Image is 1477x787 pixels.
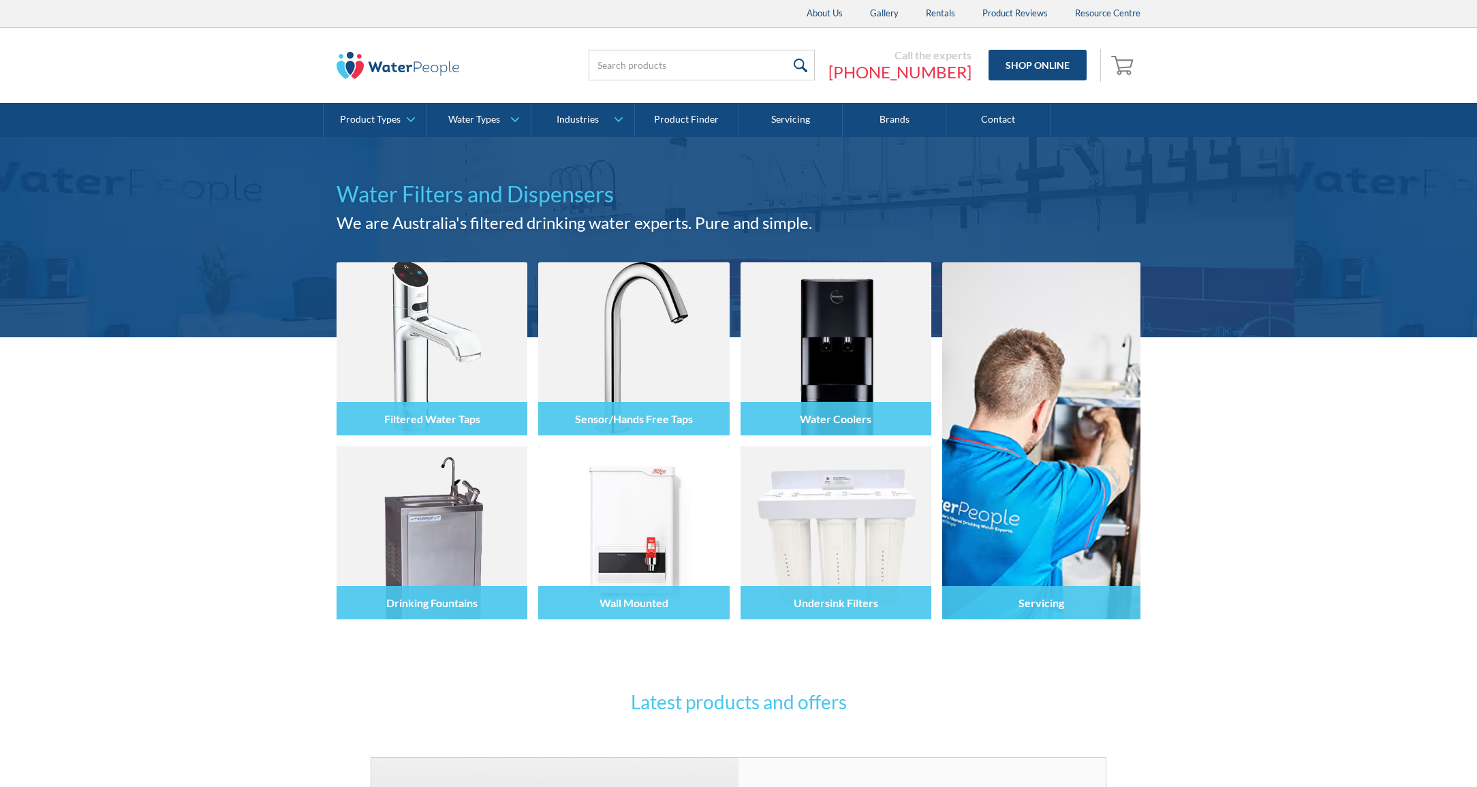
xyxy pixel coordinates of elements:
a: Servicing [739,103,843,137]
h4: Filtered Water Taps [384,412,480,425]
a: Product Types [324,103,426,137]
h3: Latest products and offers [473,688,1004,716]
a: Contact [946,103,1050,137]
h4: Undersink Filters [794,596,878,609]
div: Industries [557,114,599,125]
h4: Drinking Fountains [386,596,478,609]
div: Water Types [448,114,500,125]
img: Undersink Filters [741,446,931,619]
h4: Wall Mounted [600,596,668,609]
a: Industries [531,103,634,137]
a: Open empty cart [1108,49,1140,82]
a: Servicing [942,262,1140,619]
img: Drinking Fountains [337,446,527,619]
a: Water Types [427,103,530,137]
img: Wall Mounted [538,446,729,619]
input: Search products [589,50,815,80]
h4: Water Coolers [800,412,871,425]
h4: Sensor/Hands Free Taps [575,412,693,425]
a: [PHONE_NUMBER] [828,62,971,82]
h4: Servicing [1019,596,1064,609]
img: Water Coolers [741,262,931,435]
img: Sensor/Hands Free Taps [538,262,729,435]
img: shopping cart [1111,54,1137,76]
a: Brands [843,103,946,137]
img: Filtered Water Taps [337,262,527,435]
img: The Water People [337,52,459,79]
div: Product Types [340,114,401,125]
div: Call the experts [828,48,971,62]
a: Product Finder [635,103,738,137]
a: Shop Online [989,50,1087,80]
